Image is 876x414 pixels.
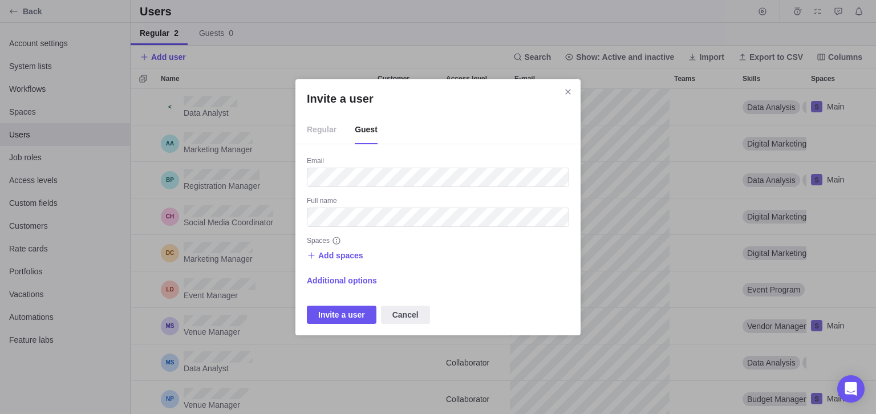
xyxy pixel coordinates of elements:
[318,308,365,322] span: Invite a user
[307,236,569,247] div: Spaces
[355,116,378,144] span: Guest
[381,306,430,324] span: Cancel
[307,116,336,144] span: Regular
[307,306,376,324] span: Invite a user
[332,236,341,245] svg: info-description
[307,247,363,263] span: Add spaces
[307,273,377,289] span: Additional options
[307,196,569,208] div: Full name
[307,275,377,286] span: Additional options
[318,250,363,261] span: Add spaces
[837,375,865,403] div: Open Intercom Messenger
[307,91,569,107] h2: Invite a user
[307,156,569,168] div: Email
[295,79,581,335] div: Invite a user
[560,84,576,100] span: Close
[392,308,419,322] span: Cancel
